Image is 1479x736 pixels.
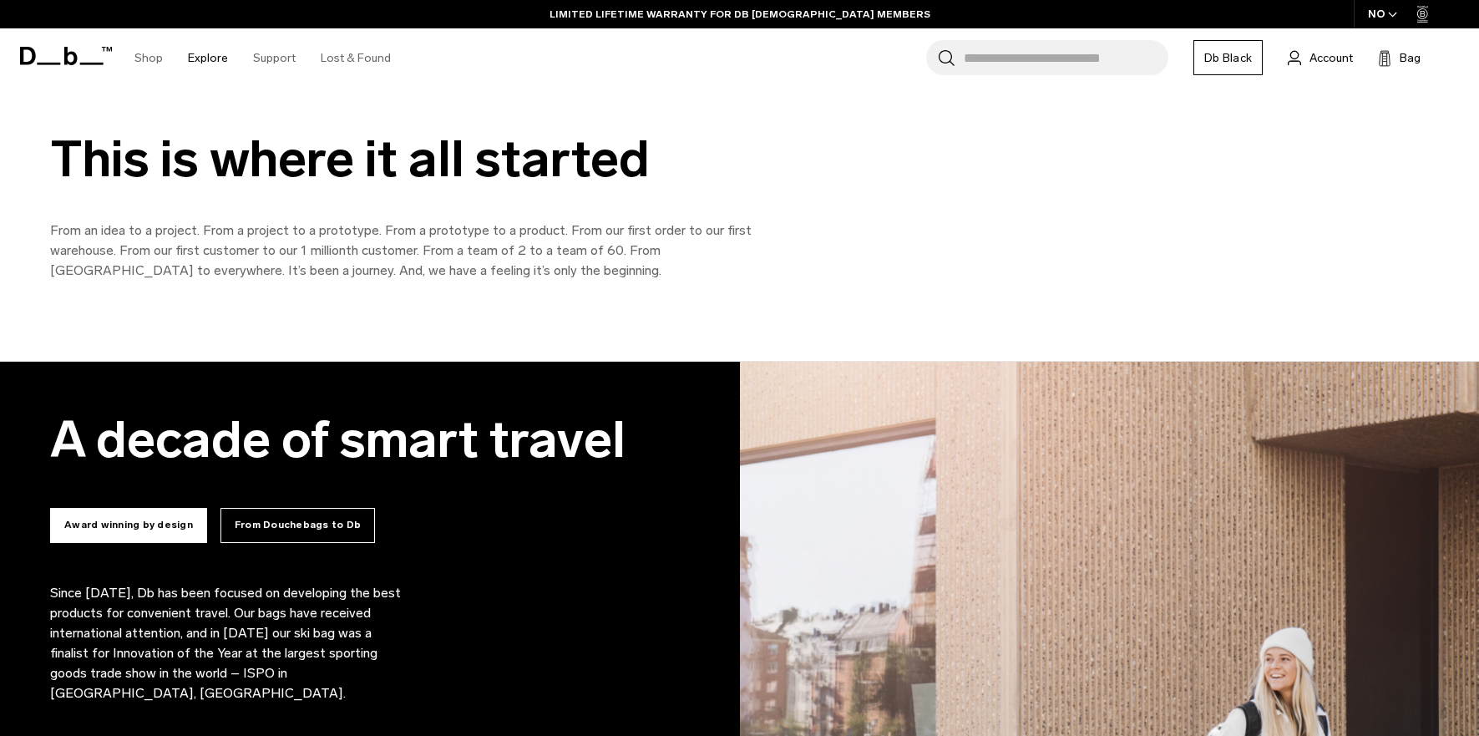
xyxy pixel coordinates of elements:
a: Account [1288,48,1353,68]
button: Award winning by design [50,508,207,543]
span: Account [1309,49,1353,67]
a: Explore [188,28,228,88]
h2: A decade of smart travel [50,412,626,468]
a: Shop [134,28,163,88]
p: Since [DATE], Db has been focused on developing the best products for convenient travel. Our bags... [50,583,401,703]
a: Lost & Found [321,28,391,88]
span: Bag [1400,49,1421,67]
a: LIMITED LIFETIME WARRANTY FOR DB [DEMOGRAPHIC_DATA] MEMBERS [550,7,930,22]
a: Db Black [1193,40,1263,75]
p: From an idea to a project. From a project to a prototype. From a prototype to a product. From our... [50,221,802,281]
a: Support [253,28,296,88]
div: This is where it all started [50,131,802,187]
button: Bag [1378,48,1421,68]
nav: Main Navigation [122,28,403,88]
button: From Douchebags to Db [220,508,375,543]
